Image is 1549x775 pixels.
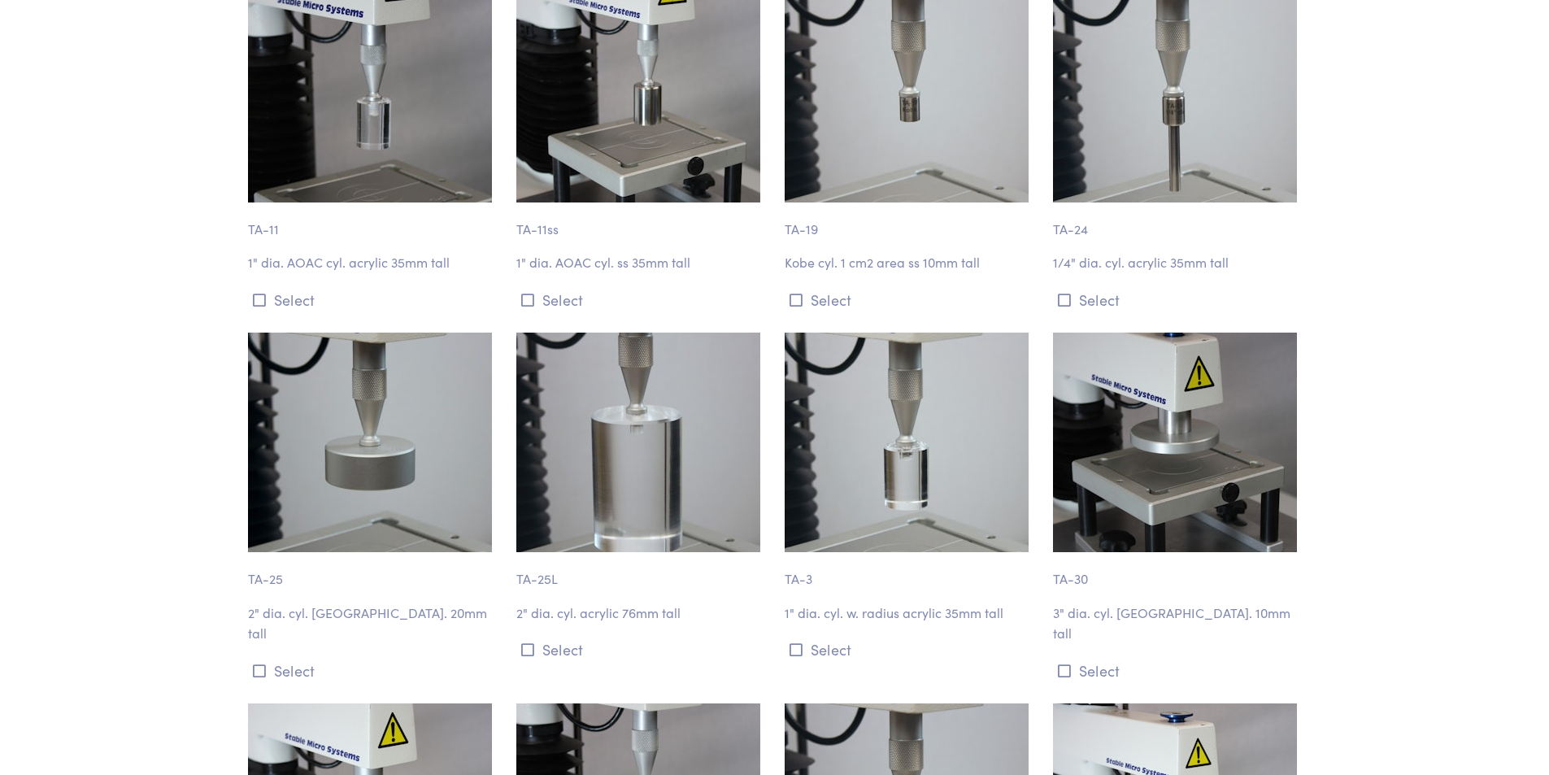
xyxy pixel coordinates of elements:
p: 1/4" dia. cyl. acrylic 35mm tall [1053,252,1302,273]
p: TA-30 [1053,552,1302,590]
button: Select [785,636,1033,663]
p: Kobe cyl. 1 cm2 area ss 10mm tall [785,252,1033,273]
button: Select [516,286,765,313]
p: 2" dia. cyl. acrylic 76mm tall [516,603,765,624]
p: 1" dia. AOAC cyl. ss 35mm tall [516,252,765,273]
p: TA-25 [248,552,497,590]
button: Select [1053,657,1302,684]
img: cylinder_ta-30_3-inch-diameter.jpg [1053,333,1297,552]
button: Select [1053,286,1302,313]
p: TA-24 [1053,202,1302,240]
p: TA-11 [248,202,497,240]
img: cylinder_ta-25l_2-inch-diameter_2.jpg [516,333,760,552]
p: 3" dia. cyl. [GEOGRAPHIC_DATA]. 10mm tall [1053,603,1302,644]
img: cylinder_ta-3_1-inch-diameter2.jpg [785,333,1029,552]
p: TA-25L [516,552,765,590]
p: 1" dia. cyl. w. radius acrylic 35mm tall [785,603,1033,624]
button: Select [248,657,497,684]
button: Select [516,636,765,663]
button: Select [785,286,1033,313]
p: 1" dia. AOAC cyl. acrylic 35mm tall [248,252,497,273]
p: TA-19 [785,202,1033,240]
p: TA-11ss [516,202,765,240]
img: cylinder_ta-25_2-inch-diameter_2.jpg [248,333,492,552]
p: 2" dia. cyl. [GEOGRAPHIC_DATA]. 20mm tall [248,603,497,644]
p: TA-3 [785,552,1033,590]
button: Select [248,286,497,313]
